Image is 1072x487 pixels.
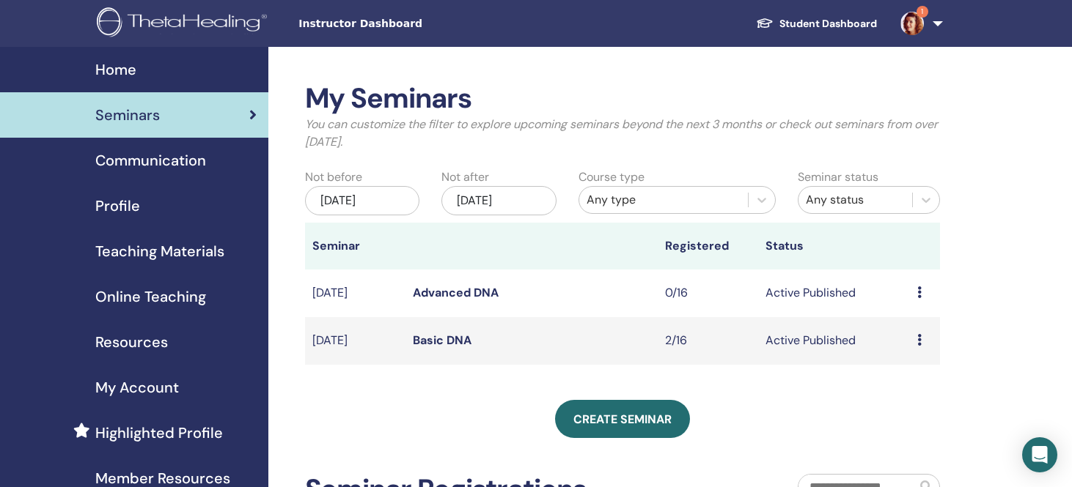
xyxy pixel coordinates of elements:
label: Course type [579,168,645,186]
span: Profile [95,195,140,217]
a: Basic DNA [413,332,471,348]
div: Open Intercom Messenger [1022,437,1057,472]
div: Any status [806,191,905,209]
td: 0/16 [658,269,759,317]
span: Home [95,59,136,81]
p: You can customize the filter to explore upcoming seminars beyond the next 3 months or check out s... [305,116,941,151]
span: Highlighted Profile [95,422,223,444]
label: Not before [305,168,362,186]
label: Not after [441,168,489,186]
div: [DATE] [305,186,420,215]
a: Student Dashboard [744,10,889,37]
td: [DATE] [305,269,406,317]
div: Any type [587,191,741,209]
span: 1 [917,6,928,18]
span: Teaching Materials [95,240,224,262]
td: Active Published [758,317,909,365]
label: Seminar status [798,168,878,186]
th: Seminar [305,223,406,269]
span: Communication [95,149,206,171]
span: My Account [95,376,179,398]
td: [DATE] [305,317,406,365]
span: Seminars [95,104,160,126]
div: [DATE] [441,186,557,215]
h2: My Seminars [305,82,941,116]
a: Advanced DNA [413,285,499,300]
a: Create seminar [555,400,690,438]
td: 2/16 [658,317,759,365]
img: logo.png [97,7,272,40]
span: Instructor Dashboard [298,16,518,31]
span: Online Teaching [95,286,206,308]
td: Active Published [758,269,909,317]
th: Status [758,223,909,269]
img: graduation-cap-white.svg [756,17,774,29]
span: Create seminar [573,412,672,427]
img: default.jpg [900,12,924,35]
span: Resources [95,331,168,353]
th: Registered [658,223,759,269]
